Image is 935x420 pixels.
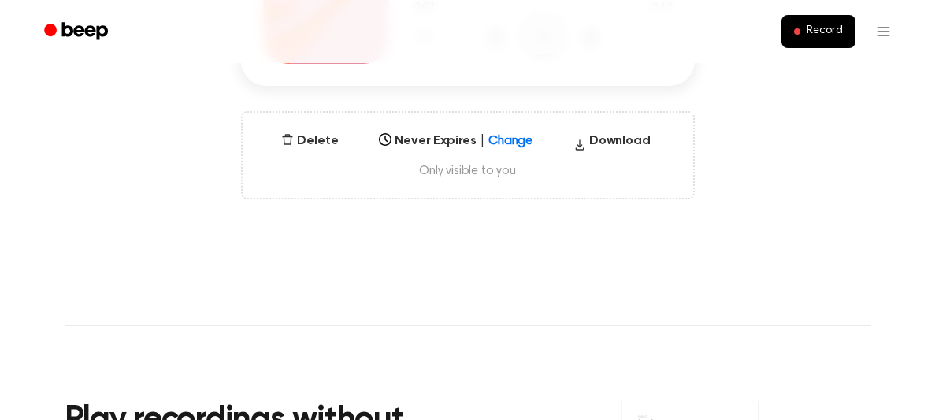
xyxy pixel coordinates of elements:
[807,24,842,39] span: Record
[781,15,855,48] button: Record
[262,163,674,179] span: Only visible to you
[567,132,657,157] button: Download
[865,13,903,50] button: Open menu
[33,17,122,47] a: Beep
[275,132,344,151] button: Delete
